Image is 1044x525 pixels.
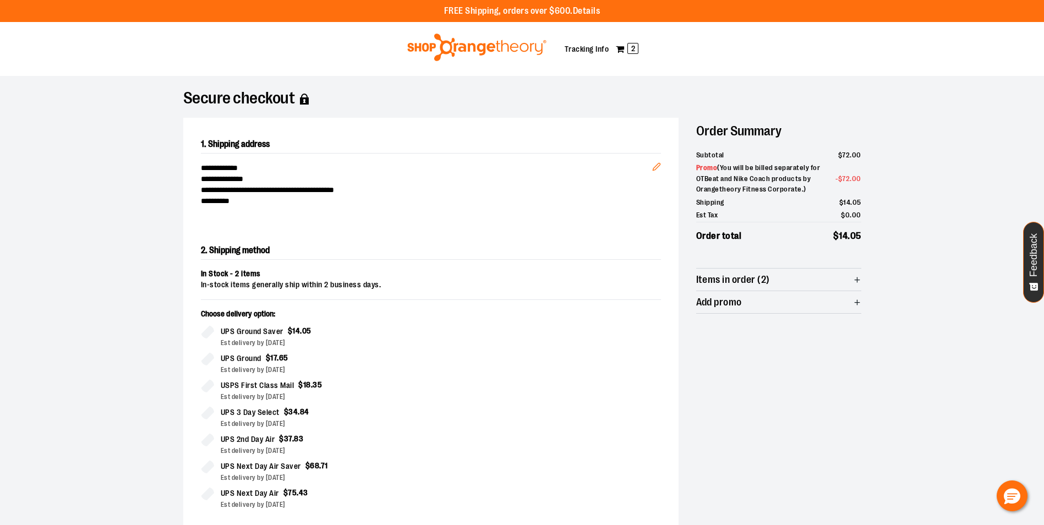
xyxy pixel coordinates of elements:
span: $ [839,198,844,206]
input: UPS Ground Saver$14.05Est delivery by [DATE] [201,325,214,338]
span: UPS 2nd Day Air [221,433,275,446]
button: Edit [643,145,670,183]
span: 05 [852,198,861,206]
input: UPS 3 Day Select$34.84Est delivery by [DATE] [201,406,214,419]
span: Order total [696,229,742,243]
span: 34 [288,407,298,416]
span: Promo [696,163,718,172]
input: UPS Next Day Air Saver$68.71Est delivery by [DATE] [201,460,214,473]
span: - [835,173,861,184]
span: 37 [284,434,292,443]
span: $ [833,231,839,241]
span: Shipping [696,197,724,208]
span: Add promo [696,297,742,308]
span: 00 [852,151,861,159]
span: 14 [839,231,848,241]
span: 2 [627,43,638,54]
span: Subtotal [696,150,724,161]
span: 72 [842,151,850,159]
span: 05 [302,326,311,335]
span: . [311,380,313,389]
div: Est delivery by [DATE] [221,392,422,402]
span: UPS Next Day Air Saver [221,460,301,473]
span: . [292,434,294,443]
div: In Stock - 2 items [201,269,661,280]
p: Choose delivery option: [201,309,422,325]
span: 00 [852,211,861,219]
span: . [300,326,302,335]
span: ( You will be billed separately for OTBeat and Nike Coach products by Orangetheory Fitness Corpor... [696,163,821,193]
input: UPS Ground$17.65Est delivery by [DATE] [201,352,214,365]
span: 68 [310,461,319,470]
img: Shop Orangetheory [406,34,548,61]
span: 84 [300,407,309,416]
span: 83 [294,434,303,443]
span: $ [288,326,293,335]
span: $ [841,211,845,219]
span: . [848,231,850,241]
span: Items in order (2) [696,275,770,285]
div: Est delivery by [DATE] [221,419,422,429]
span: $ [838,174,843,183]
span: $ [298,380,303,389]
button: Hello, have a question? Let’s chat. [997,480,1027,511]
span: . [850,174,852,183]
span: 71 [321,461,328,470]
span: $ [283,488,288,497]
span: . [850,151,852,159]
span: . [298,407,300,416]
span: Est Tax [696,210,718,221]
span: UPS 3 Day Select [221,406,280,419]
span: 00 [852,174,861,183]
span: 35 [313,380,322,389]
input: UPS 2nd Day Air$37.83Est delivery by [DATE] [201,433,214,446]
div: Est delivery by [DATE] [221,500,422,510]
span: $ [305,461,310,470]
span: 65 [279,353,288,362]
button: Add promo [696,291,861,313]
span: $ [279,434,284,443]
div: Est delivery by [DATE] [221,446,422,456]
span: . [277,353,279,362]
span: $ [266,353,271,362]
span: 75 [288,488,297,497]
span: 14 [292,326,300,335]
a: Details [573,6,600,16]
input: UPS Next Day Air$75.43Est delivery by [DATE] [201,487,214,500]
span: 18 [303,380,311,389]
span: Feedback [1029,233,1039,277]
h2: 1. Shipping address [201,135,661,154]
span: . [297,488,299,497]
span: $ [838,151,843,159]
span: . [850,211,852,219]
span: UPS Ground [221,352,261,365]
span: 72 [842,174,850,183]
h1: Secure checkout [183,94,861,105]
div: Est delivery by [DATE] [221,338,422,348]
button: Items in order (2) [696,269,861,291]
span: USPS First Class Mail [221,379,294,392]
span: UPS Next Day Air [221,487,279,500]
div: In-stock items generally ship within 2 business days. [201,280,661,291]
div: Est delivery by [DATE] [221,473,422,483]
button: Feedback - Show survey [1023,222,1044,303]
h2: Order Summary [696,118,861,144]
h2: 2. Shipping method [201,242,661,260]
span: 0 [845,211,850,219]
span: 14 [843,198,850,206]
span: . [850,198,852,206]
span: $ [284,407,289,416]
span: 05 [850,231,861,241]
input: USPS First Class Mail$18.35Est delivery by [DATE] [201,379,214,392]
div: Est delivery by [DATE] [221,365,422,375]
a: Tracking Info [565,45,609,53]
span: 43 [299,488,308,497]
span: 17 [270,353,277,362]
span: UPS Ground Saver [221,325,283,338]
span: . [319,461,321,470]
p: FREE Shipping, orders over $600. [444,5,600,18]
